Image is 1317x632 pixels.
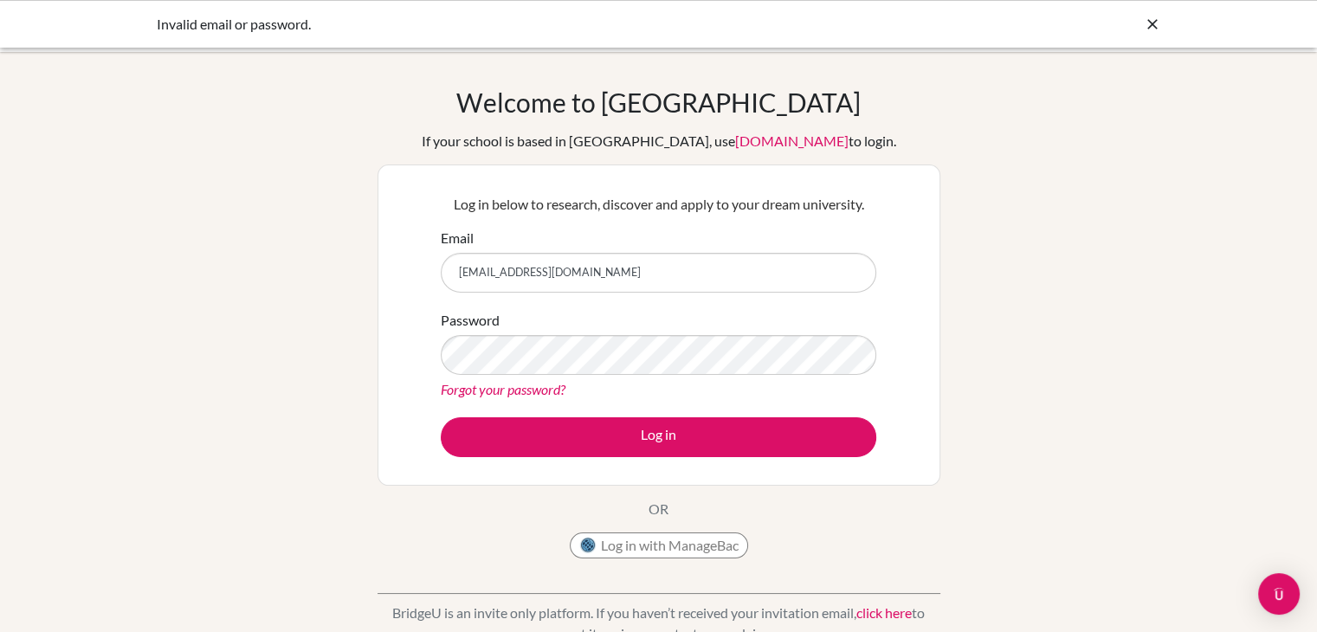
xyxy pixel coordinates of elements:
[856,604,912,621] a: click here
[157,14,901,35] div: Invalid email or password.
[649,499,668,519] p: OR
[456,87,861,118] h1: Welcome to [GEOGRAPHIC_DATA]
[441,381,565,397] a: Forgot your password?
[422,131,896,152] div: If your school is based in [GEOGRAPHIC_DATA], use to login.
[441,228,474,248] label: Email
[441,310,500,331] label: Password
[1258,573,1300,615] div: Open Intercom Messenger
[441,417,876,457] button: Log in
[441,194,876,215] p: Log in below to research, discover and apply to your dream university.
[570,532,748,558] button: Log in with ManageBac
[735,132,849,149] a: [DOMAIN_NAME]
